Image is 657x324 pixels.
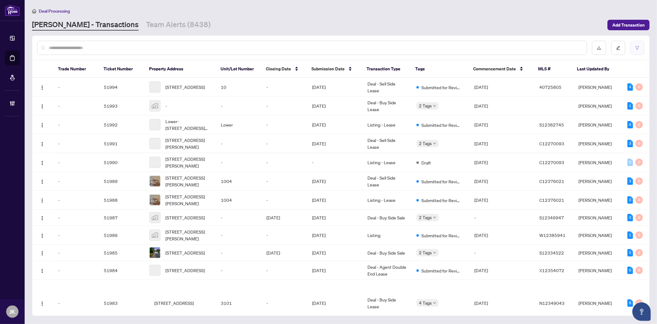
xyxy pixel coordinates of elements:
td: 51994 [99,78,144,97]
span: Submitted for Review [421,197,461,204]
div: 0 [635,177,643,185]
th: Closing Date [261,60,306,78]
span: [STREET_ADDRESS][PERSON_NAME] [165,228,211,242]
td: [PERSON_NAME] [574,210,623,226]
div: 9 [627,267,633,274]
td: - [262,115,307,134]
span: [STREET_ADDRESS] [165,214,205,221]
span: down [433,251,436,254]
td: [DATE] [307,115,363,134]
td: - [53,245,99,261]
td: [PERSON_NAME] [574,78,623,97]
td: [DATE] [307,245,363,261]
th: Transaction Type [362,60,410,78]
td: - [53,261,99,280]
span: [STREET_ADDRESS][PERSON_NAME] [165,137,211,150]
button: Logo [37,213,47,222]
span: Submitted for Review [421,178,461,185]
td: - [53,78,99,97]
span: S12334522 [540,250,564,255]
span: [STREET_ADDRESS] [154,300,194,306]
img: Logo [40,104,45,109]
div: 5 [627,249,633,256]
span: [STREET_ADDRESS][PERSON_NAME] [165,174,211,188]
button: Logo [37,265,47,275]
div: 3 [627,177,633,185]
td: [PERSON_NAME] [574,172,623,191]
td: - [262,78,307,97]
img: thumbnail-img [150,195,160,205]
td: [DATE] [469,115,535,134]
button: Logo [37,157,47,167]
img: Logo [40,233,45,238]
span: W12385941 [540,232,566,238]
td: 1004 [216,191,262,210]
td: Listing - Lease [363,153,412,172]
span: Submitted for Review [421,267,461,274]
span: - [165,102,167,109]
td: - [262,226,307,245]
td: Listing - Lease [363,191,412,210]
span: S12382745 [540,122,564,127]
div: 1 [627,231,633,239]
span: 2 Tags [419,102,432,109]
button: Logo [37,176,47,186]
td: - [307,153,363,172]
div: 1 [627,102,633,110]
span: home [32,9,36,13]
td: Deal - Buy Side Sale [363,245,412,261]
td: 51990 [99,153,144,172]
span: 2 Tags [419,140,432,147]
span: 2 Tags [419,249,432,256]
td: - [53,134,99,153]
div: 0 [627,159,633,166]
span: down [433,104,436,107]
td: - [216,134,262,153]
span: Lower-[STREET_ADDRESS][PERSON_NAME] [165,118,211,131]
button: Logo [37,101,47,111]
img: Logo [40,268,45,273]
td: [PERSON_NAME] [574,97,623,115]
span: 4 Tags [419,299,432,306]
td: [DATE] [307,172,363,191]
img: Logo [40,123,45,128]
td: [DATE] [469,172,535,191]
td: - [216,153,262,172]
span: 40725805 [540,84,562,90]
img: Logo [40,160,45,165]
th: Ticket Number [99,60,144,78]
th: Unit/Lot Number [216,60,261,78]
div: 0 [635,267,643,274]
td: 51991 [99,134,144,153]
td: [DATE] [469,261,535,280]
td: - [216,210,262,226]
span: Submitted for Review [421,84,461,91]
th: Trade Number [53,60,99,78]
div: 0 [635,140,643,147]
a: Team Alerts (8438) [146,19,211,31]
td: 51985 [99,245,144,261]
div: 3 [627,196,633,204]
td: - [216,261,262,280]
td: - [53,191,99,210]
button: edit [611,41,625,55]
td: [DATE] [307,78,363,97]
button: Add Transaction [607,20,650,30]
td: - [469,245,535,261]
span: C12270093 [540,141,565,146]
td: 1004 [216,172,262,191]
span: download [597,46,601,50]
td: [PERSON_NAME] [574,261,623,280]
div: 0 [635,121,643,128]
td: - [262,153,307,172]
td: 10 [216,78,262,97]
td: Deal - Sell Side Lease [363,78,412,97]
span: edit [616,46,620,50]
img: thumbnail-img [150,247,160,258]
img: thumbnail-img [150,101,160,111]
img: Logo [40,198,45,203]
button: Logo [37,120,47,130]
img: thumbnail-img [150,212,160,223]
td: Listing - Lease [363,115,412,134]
td: - [262,134,307,153]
